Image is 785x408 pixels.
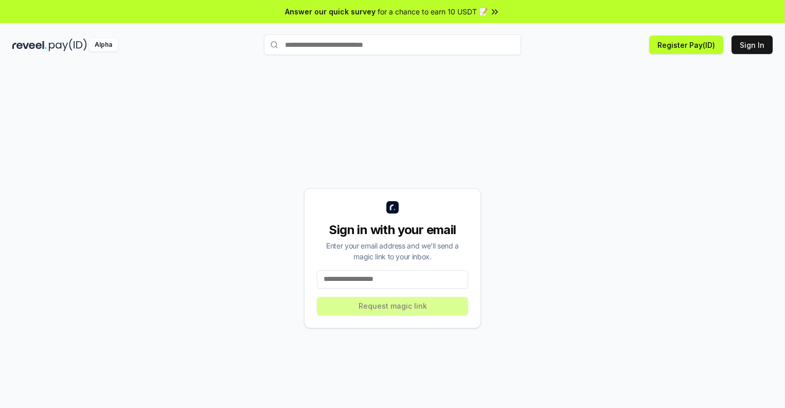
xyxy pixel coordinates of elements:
img: pay_id [49,39,87,51]
div: Enter your email address and we’ll send a magic link to your inbox. [317,240,468,262]
span: for a chance to earn 10 USDT 📝 [378,6,488,17]
div: Alpha [89,39,118,51]
img: reveel_dark [12,39,47,51]
button: Sign In [732,36,773,54]
button: Register Pay(ID) [649,36,723,54]
img: logo_small [386,201,399,214]
div: Sign in with your email [317,222,468,238]
span: Answer our quick survey [285,6,376,17]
